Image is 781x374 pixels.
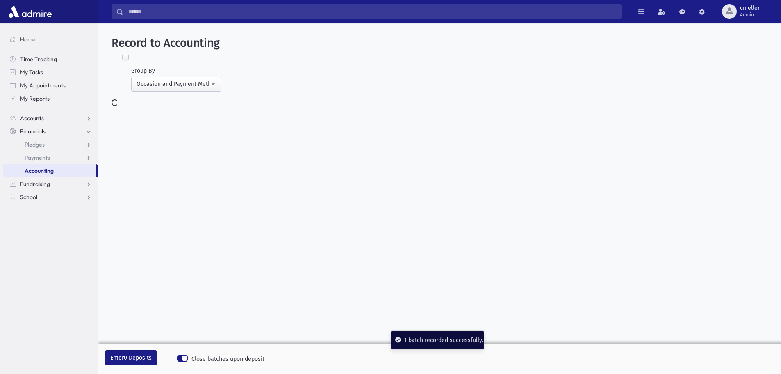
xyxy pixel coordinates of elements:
a: School [3,190,98,204]
span: Record to Accounting [112,36,220,50]
button: Enter0 Deposits [105,350,157,365]
a: Payments [3,151,98,164]
a: Fundraising [3,177,98,190]
img: AdmirePro [7,3,54,20]
span: Accounts [20,115,44,122]
div: Group By [131,67,221,75]
a: Time Tracking [3,53,98,66]
span: 0 Deposits [124,354,152,361]
a: Financials [3,125,98,138]
a: Accounts [3,112,98,125]
span: Admin [740,11,760,18]
span: Time Tracking [20,55,57,63]
button: Occasion and Payment Method [131,77,221,92]
span: Financials [20,128,46,135]
span: Close batches upon deposit [191,355,264,363]
a: My Reports [3,92,98,105]
input: Search [123,4,621,19]
span: Home [20,36,36,43]
span: Pledges [25,141,45,148]
span: Fundraising [20,180,50,188]
div: Occasion and Payment Method [137,80,209,88]
a: Accounting [3,164,96,177]
span: My Appointments [20,82,66,89]
span: School [20,193,37,201]
span: My Tasks [20,69,43,76]
span: Accounting [25,167,54,174]
span: My Reports [20,95,50,102]
span: Payments [25,154,50,161]
a: Home [3,33,98,46]
div: 1 batch recorded successfully. [401,336,483,344]
span: cmeller [740,5,760,11]
a: Pledges [3,138,98,151]
a: My Tasks [3,66,98,79]
a: My Appointments [3,79,98,92]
